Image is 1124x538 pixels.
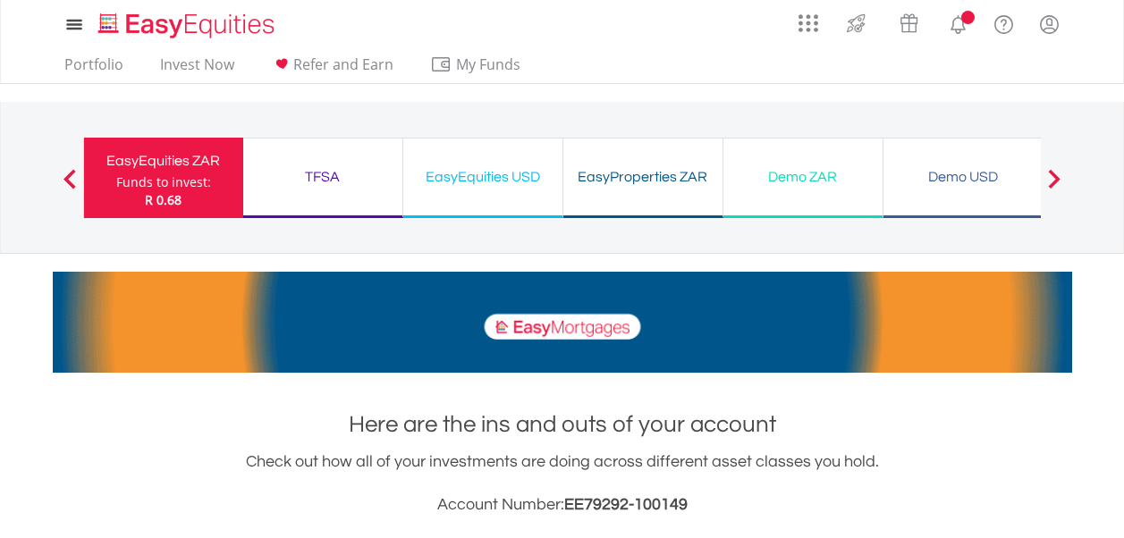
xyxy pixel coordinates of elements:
[894,9,924,38] img: vouchers-v2.svg
[53,492,1072,517] h3: Account Number:
[153,55,241,83] a: Invest Now
[1027,4,1072,44] a: My Profile
[894,164,1032,189] div: Demo USD
[787,4,830,33] a: AppsGrid
[53,450,1072,517] div: Check out how all of your investments are doing across different asset classes you hold.
[574,164,712,189] div: EasyProperties ZAR
[935,4,981,40] a: Notifications
[57,55,131,83] a: Portfolio
[564,496,688,513] span: EE79292-100149
[883,4,935,38] a: Vouchers
[430,53,547,76] span: My Funds
[799,13,818,33] img: grid-menu-icon.svg
[145,191,182,208] span: R 0.68
[981,4,1027,40] a: FAQ's and Support
[91,4,282,40] a: Home page
[116,173,211,191] div: Funds to invest:
[52,178,88,196] button: Previous
[53,272,1072,373] img: EasyMortage Promotion Banner
[293,55,393,74] span: Refer and Earn
[95,11,282,40] img: EasyEquities_Logo.png
[1036,178,1072,196] button: Next
[734,164,872,189] div: Demo ZAR
[264,55,401,83] a: Refer and Earn
[53,408,1072,441] h1: Here are the ins and outs of your account
[95,148,232,173] div: EasyEquities ZAR
[254,164,392,189] div: TFSA
[841,9,871,38] img: thrive-v2.svg
[414,164,552,189] div: EasyEquities USD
